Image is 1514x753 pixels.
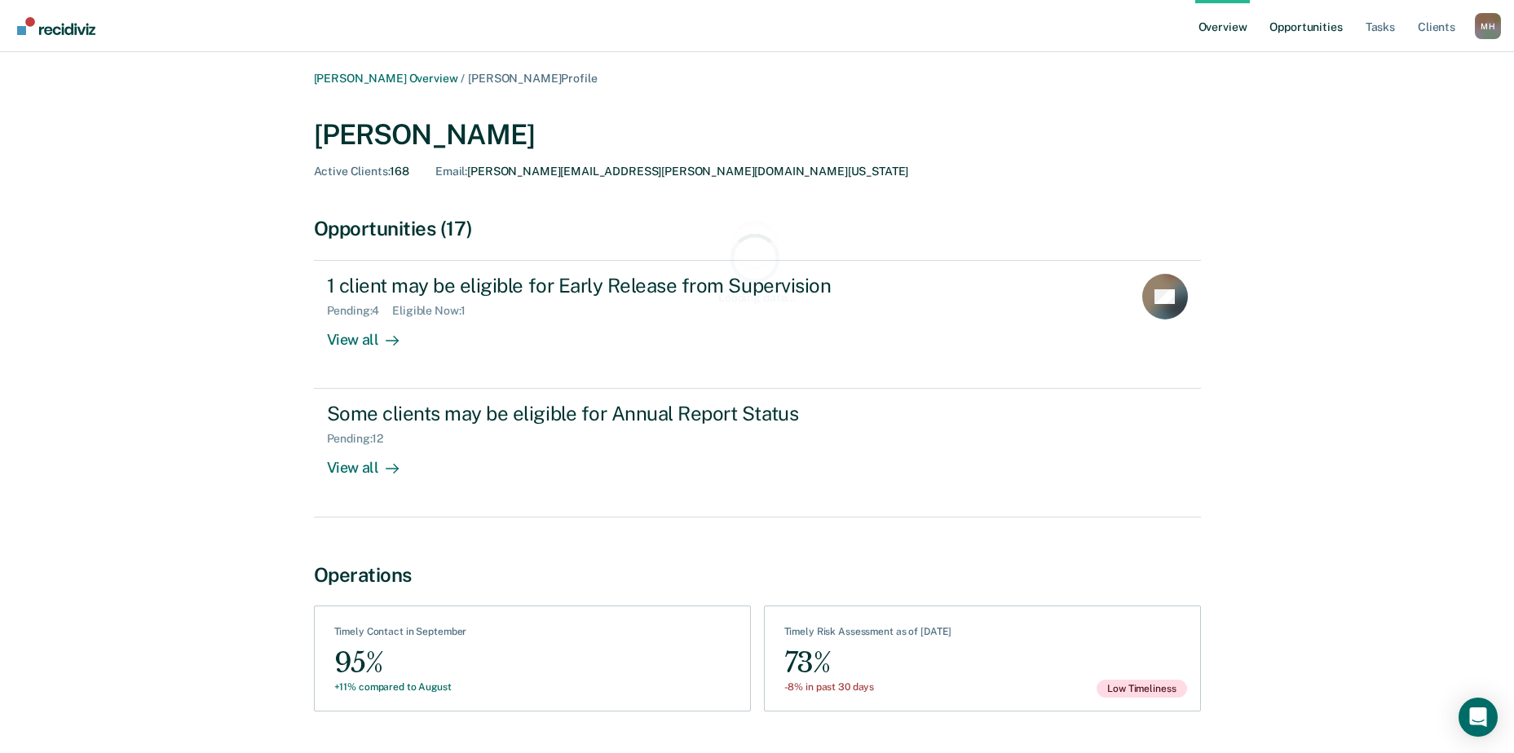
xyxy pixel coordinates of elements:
[327,402,899,425] div: Some clients may be eligible for Annual Report Status
[314,563,1201,587] div: Operations
[334,626,467,644] div: Timely Contact in September
[334,681,467,693] div: +11% compared to August
[392,304,479,318] div: Eligible Now : 1
[327,274,899,297] div: 1 client may be eligible for Early Release from Supervision
[327,318,418,350] div: View all
[468,72,597,85] span: [PERSON_NAME] Profile
[327,446,418,478] div: View all
[314,118,1201,152] div: [PERSON_NAME]
[435,165,467,178] span: Email :
[334,645,467,681] div: 95%
[784,645,952,681] div: 73%
[314,72,458,85] a: [PERSON_NAME] Overview
[17,17,95,35] img: Recidiviz
[435,165,908,178] div: [PERSON_NAME][EMAIL_ADDRESS][PERSON_NAME][DOMAIN_NAME][US_STATE]
[457,72,468,85] span: /
[784,626,952,644] div: Timely Risk Assessment as of [DATE]
[1459,698,1498,737] div: Open Intercom Messenger
[1475,13,1501,39] button: Profile dropdown button
[314,260,1201,389] a: 1 client may be eligible for Early Release from SupervisionPending:4Eligible Now:1View all
[314,389,1201,517] a: Some clients may be eligible for Annual Report StatusPending:12View all
[327,304,393,318] div: Pending : 4
[1097,680,1186,698] span: Low Timeliness
[314,217,1201,240] div: Opportunities (17)
[1475,13,1501,39] div: M H
[327,432,397,446] div: Pending : 12
[314,165,391,178] span: Active Clients :
[784,681,952,693] div: -8% in past 30 days
[314,165,410,178] div: 168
